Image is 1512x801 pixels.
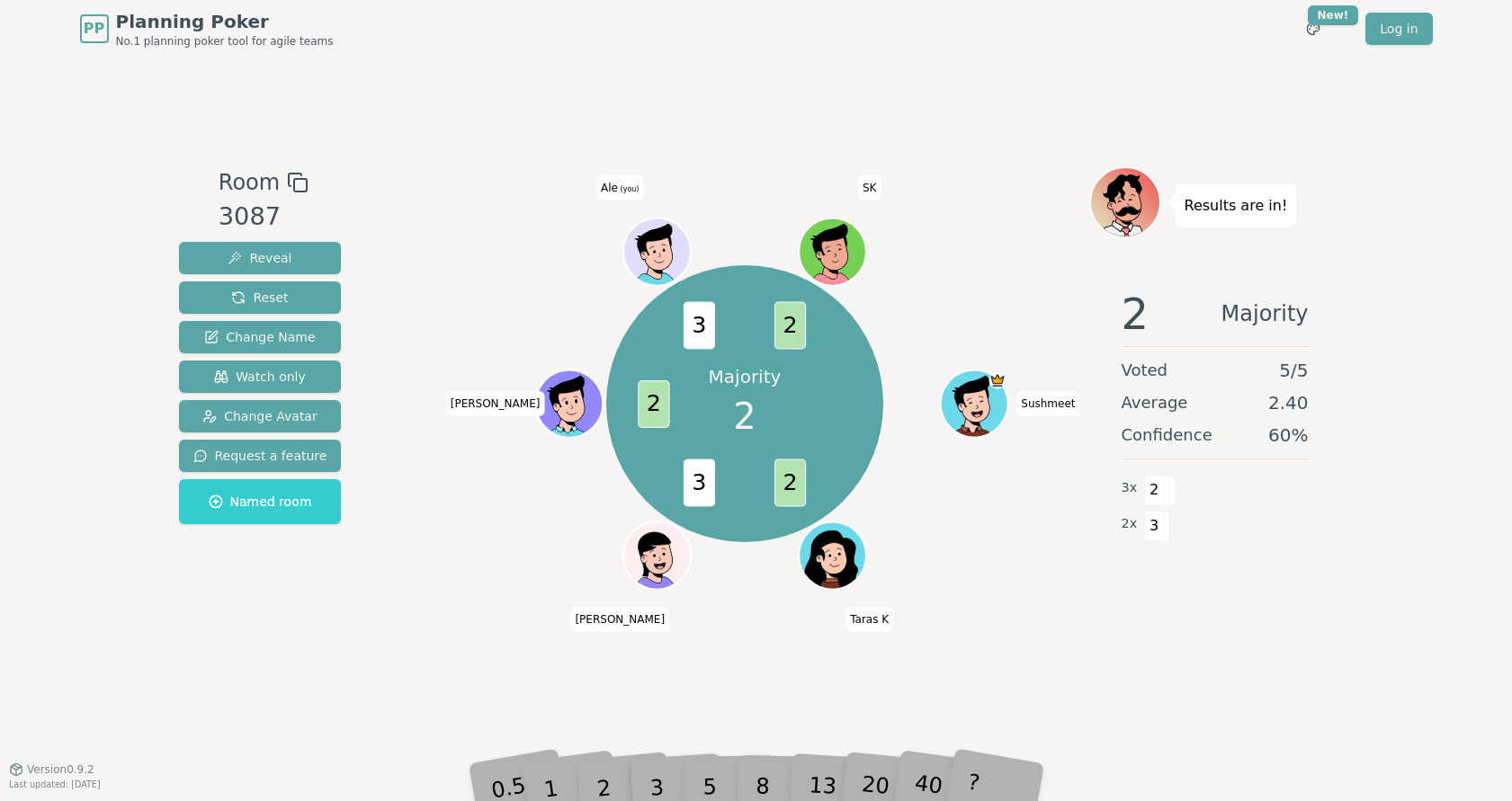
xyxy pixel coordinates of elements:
[9,762,94,777] button: Version0.9.2
[570,608,669,633] span: Click to change your name
[989,372,1007,389] span: Sushmeet is the host
[179,281,342,314] button: Reset
[9,779,101,789] span: Last updated: [DATE]
[1122,514,1138,534] span: 2 x
[179,479,342,524] button: Named room
[219,166,280,199] span: Room
[214,368,306,386] span: Watch only
[179,321,342,353] button: Change Name
[80,9,334,49] a: PPPlanning PokerNo.1 planning poker tool for agile teams
[638,380,669,428] span: 2
[1268,423,1308,448] span: 60 %
[733,389,756,443] span: 2
[618,185,640,193] span: (you)
[596,175,643,200] span: Click to change your name
[84,18,104,40] span: PP
[1122,478,1138,498] span: 3 x
[709,364,782,389] p: Majority
[1221,292,1309,335] span: Majority
[858,175,881,200] span: Click to change your name
[446,391,545,416] span: Click to change your name
[1122,423,1212,448] span: Confidence
[179,440,342,472] button: Request a feature
[1016,391,1079,416] span: Click to change your name
[179,360,342,393] button: Watch only
[684,459,715,507] span: 3
[1144,511,1165,541] span: 3
[231,289,288,307] span: Reset
[1268,390,1309,415] span: 2.40
[1122,390,1188,415] span: Average
[1279,358,1308,383] span: 5 / 5
[179,242,342,274] button: Reveal
[774,301,806,349] span: 2
[1308,5,1359,25] div: New!
[27,762,94,777] span: Version 0.9.2
[1297,13,1329,45] button: New!
[228,249,291,267] span: Reveal
[625,220,689,284] button: Click to change your avatar
[116,9,334,34] span: Planning Poker
[116,34,334,49] span: No.1 planning poker tool for agile teams
[845,608,893,633] span: Click to change your name
[209,493,312,511] span: Named room
[774,459,806,507] span: 2
[193,447,327,465] span: Request a feature
[1365,13,1432,45] a: Log in
[1122,358,1168,383] span: Voted
[684,301,715,349] span: 3
[179,400,342,432] button: Change Avatar
[204,328,315,346] span: Change Name
[1185,193,1288,218] p: Results are in!
[1144,475,1165,505] span: 2
[1122,292,1150,335] span: 2
[202,407,318,425] span: Change Avatar
[219,199,309,236] div: 3087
